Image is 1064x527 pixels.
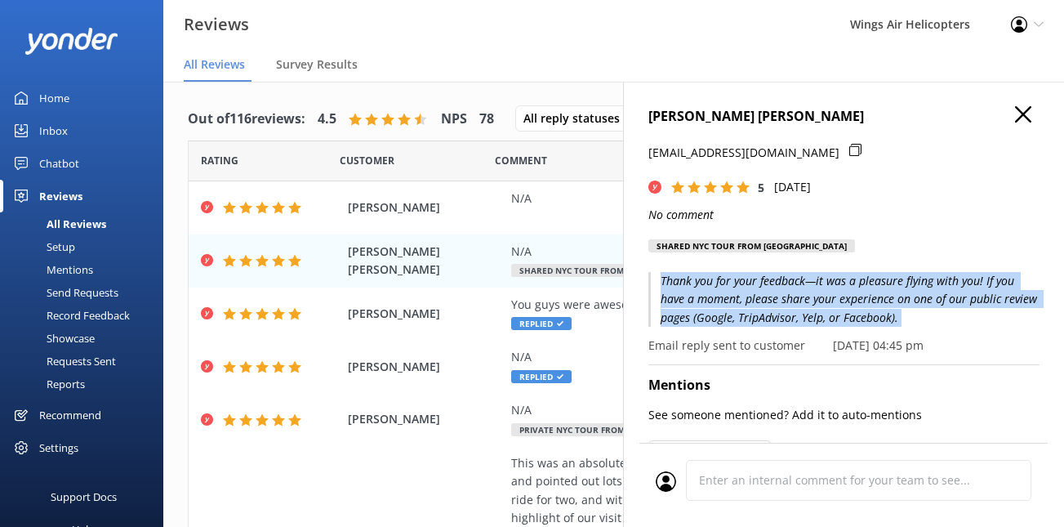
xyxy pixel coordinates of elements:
p: [DATE] 04:45 pm [833,337,924,355]
div: N/A [511,401,928,419]
div: Home [39,82,69,114]
div: Reports [10,373,85,395]
div: Setup [10,235,75,258]
div: Send Requests [10,281,118,304]
a: Requests Sent [10,350,163,373]
span: [PERSON_NAME] [PERSON_NAME] [348,243,503,279]
span: [PERSON_NAME] [348,305,503,323]
span: Date [201,153,238,168]
div: Reviews [39,180,82,212]
div: Recommend [39,399,101,431]
a: Reports [10,373,163,395]
span: 5 [758,180,764,195]
div: All Reviews [10,212,106,235]
i: No comment [648,207,714,222]
a: All Reviews [10,212,163,235]
button: Close [1015,106,1031,124]
span: All reply statuses [523,109,630,127]
div: Requests Sent [10,350,116,373]
p: Thank you for your feedback—it was a pleasure flying with you! If you have a moment, please share... [648,272,1040,327]
span: [PERSON_NAME] [348,410,503,428]
h4: 78 [479,109,494,130]
span: Question [495,153,547,168]
h4: Mentions [648,375,1040,396]
div: N/A [511,190,928,208]
div: Record Feedback [10,304,130,327]
h4: NPS [441,109,467,130]
p: Email reply sent to customer [648,337,805,355]
div: Support Docs [51,480,117,513]
img: yonder-white-logo.png [24,28,118,55]
span: Private NYC Tour from [GEOGRAPHIC_DATA] [511,423,719,436]
span: Shared NYC Tour from [GEOGRAPHIC_DATA] [511,264,718,277]
div: Inbox [39,114,68,147]
div: N/A [511,243,928,261]
button: Team Mentions [648,440,771,465]
span: Replied [511,317,572,330]
span: All Reviews [184,56,245,73]
img: user_profile.svg [656,471,676,492]
div: Showcase [10,327,95,350]
div: Chatbot [39,147,79,180]
a: Setup [10,235,163,258]
a: Mentions [10,258,163,281]
span: Replied [511,370,572,383]
p: [EMAIL_ADDRESS][DOMAIN_NAME] [648,144,839,162]
span: [PERSON_NAME] [348,199,503,217]
div: You guys were awesome!!! Great communication and nice pilots! Thank you [511,296,928,314]
p: [DATE] [774,178,811,196]
h4: [PERSON_NAME] [PERSON_NAME] [648,106,1040,127]
span: Date [340,153,394,168]
span: [PERSON_NAME] [348,358,503,376]
div: N/A [511,348,928,366]
a: Record Feedback [10,304,163,327]
div: Mentions [10,258,93,281]
a: Showcase [10,327,163,350]
span: Survey Results [276,56,358,73]
h3: Reviews [184,11,249,38]
a: Send Requests [10,281,163,304]
div: Shared NYC Tour from [GEOGRAPHIC_DATA] [648,239,855,252]
div: Settings [39,431,78,464]
p: See someone mentioned? Add it to auto-mentions [648,406,1040,424]
h4: Out of 116 reviews: [188,109,305,130]
h4: 4.5 [318,109,336,130]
